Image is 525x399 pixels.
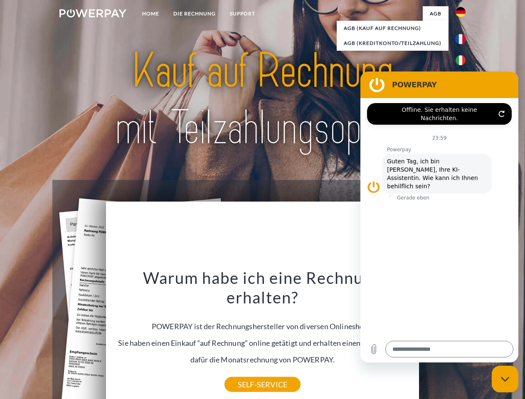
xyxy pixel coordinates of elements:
[456,34,466,44] img: fr
[166,6,223,21] a: DIE RECHNUNG
[111,268,414,308] h3: Warum habe ich eine Rechnung erhalten?
[135,6,166,21] a: Home
[423,6,449,21] a: agb
[59,9,126,17] img: logo-powerpay-white.svg
[223,6,262,21] a: SUPPORT
[337,21,449,36] a: AGB (Kauf auf Rechnung)
[111,268,414,384] div: POWERPAY ist der Rechnungshersteller von diversen Onlineshops. Sie haben einen Einkauf “auf Rechn...
[360,71,518,362] iframe: Messaging-Fenster
[492,366,518,392] iframe: Schaltfläche zum Öffnen des Messaging-Fensters; Konversation läuft
[337,36,449,51] a: AGB (Kreditkonto/Teilzahlung)
[456,7,466,17] img: de
[79,40,446,159] img: title-powerpay_de.svg
[456,55,466,65] img: it
[224,377,301,392] a: SELF-SERVICE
